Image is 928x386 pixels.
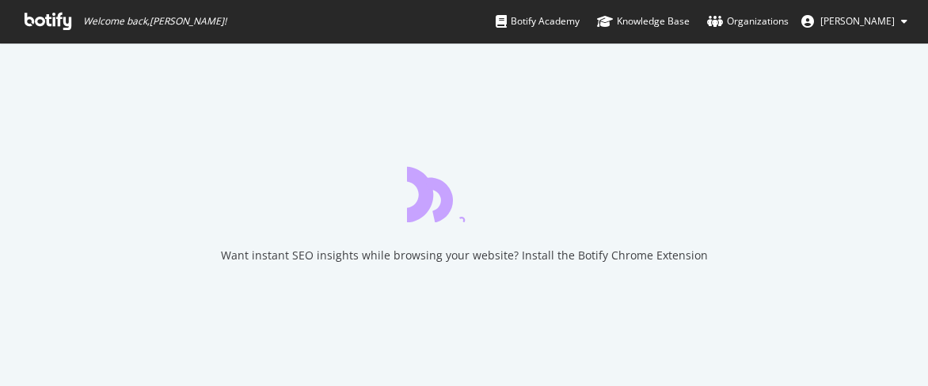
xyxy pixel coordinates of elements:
div: Organizations [707,13,789,29]
div: animation [407,165,521,222]
span: Welcome back, [PERSON_NAME] ! [83,15,226,28]
button: [PERSON_NAME] [789,9,920,34]
div: Knowledge Base [597,13,690,29]
div: Want instant SEO insights while browsing your website? Install the Botify Chrome Extension [221,248,708,263]
div: Botify Academy [496,13,580,29]
span: Pierre M [820,14,895,28]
